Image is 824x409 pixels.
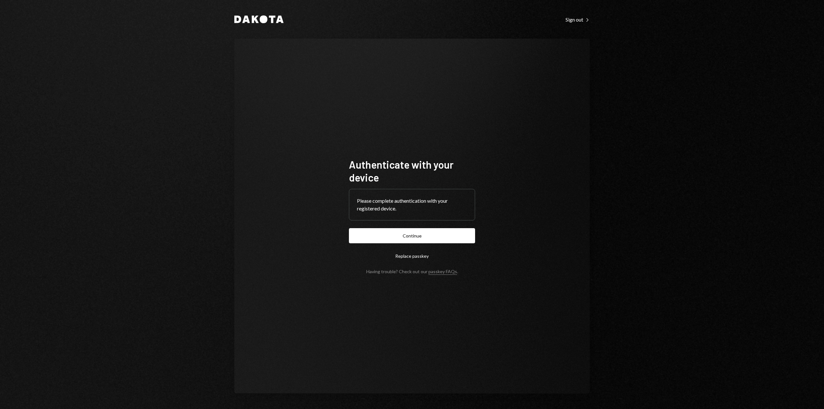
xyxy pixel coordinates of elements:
button: Continue [349,228,475,243]
h1: Authenticate with your device [349,158,475,184]
a: passkey FAQs [428,269,457,275]
button: Replace passkey [349,248,475,264]
div: Having trouble? Check out our . [366,269,458,274]
div: Please complete authentication with your registered device. [357,197,467,212]
a: Sign out [566,16,590,23]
